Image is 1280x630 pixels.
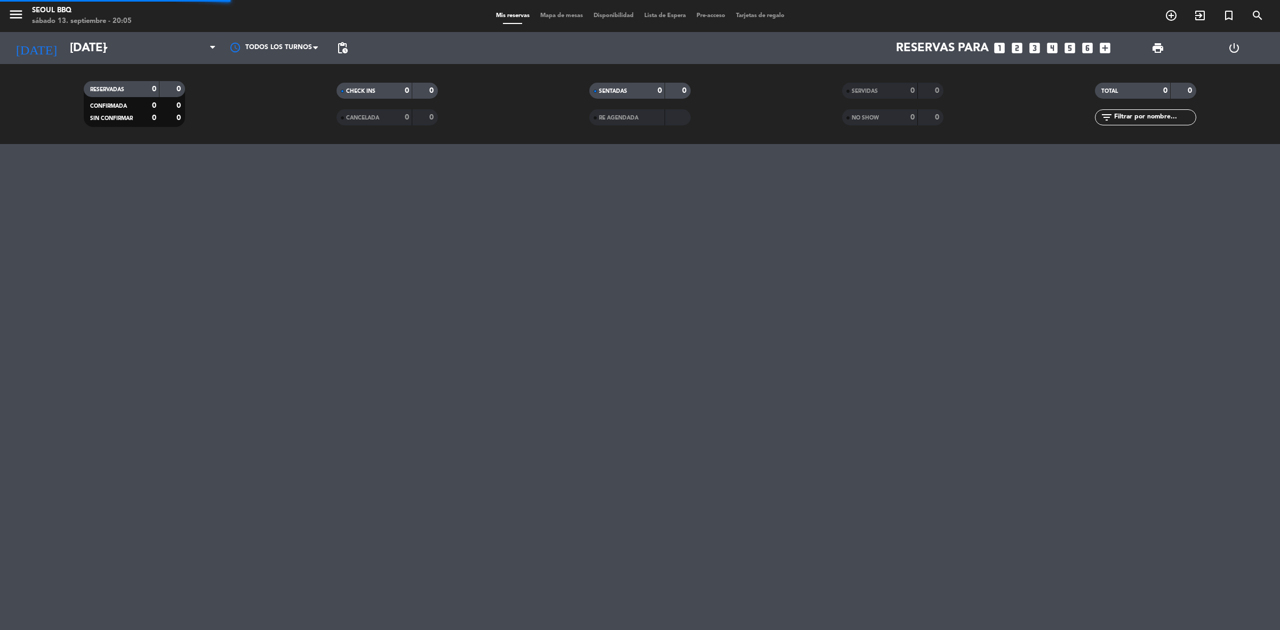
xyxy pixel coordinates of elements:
span: TOTAL [1101,89,1118,94]
span: CANCELADA [346,115,379,121]
strong: 0 [1188,87,1194,94]
span: Reservas para [896,42,989,55]
strong: 0 [935,114,941,121]
i: [DATE] [8,36,65,60]
i: looks_one [993,41,1006,55]
i: filter_list [1100,111,1113,124]
i: turned_in_not [1222,9,1235,22]
span: Pre-acceso [691,13,731,19]
span: SIN CONFIRMAR [90,116,133,121]
strong: 0 [177,114,183,122]
span: Lista de Espera [639,13,691,19]
strong: 0 [910,87,915,94]
strong: 0 [935,87,941,94]
strong: 0 [682,87,689,94]
strong: 0 [177,85,183,93]
strong: 0 [1163,87,1167,94]
span: SENTADAS [599,89,627,94]
i: looks_6 [1081,41,1094,55]
span: print [1151,42,1164,54]
i: looks_3 [1028,41,1042,55]
i: menu [8,6,24,22]
span: RE AGENDADA [599,115,638,121]
span: pending_actions [336,42,349,54]
strong: 0 [658,87,662,94]
i: add_circle_outline [1165,9,1178,22]
span: RESERVADAS [90,87,124,92]
span: Disponibilidad [588,13,639,19]
div: sábado 13. septiembre - 20:05 [32,16,132,27]
i: power_settings_new [1228,42,1241,54]
i: exit_to_app [1194,9,1206,22]
span: Mis reservas [491,13,535,19]
span: CHECK INS [346,89,375,94]
i: looks_4 [1045,41,1059,55]
i: looks_5 [1063,41,1077,55]
div: Seoul bbq [32,5,132,16]
i: search [1251,9,1264,22]
strong: 0 [429,87,436,94]
button: menu [8,6,24,26]
strong: 0 [177,102,183,109]
strong: 0 [429,114,436,121]
strong: 0 [152,114,156,122]
span: Tarjetas de regalo [731,13,790,19]
span: SERVIDAS [852,89,878,94]
strong: 0 [910,114,915,121]
span: CONFIRMADA [90,103,127,109]
strong: 0 [405,114,409,121]
span: Mapa de mesas [535,13,588,19]
strong: 0 [152,85,156,93]
i: add_box [1098,41,1112,55]
span: NO SHOW [852,115,879,121]
div: LOG OUT [1196,32,1272,64]
i: arrow_drop_down [99,42,112,54]
i: looks_two [1010,41,1024,55]
strong: 0 [152,102,156,109]
input: Filtrar por nombre... [1113,111,1196,123]
strong: 0 [405,87,409,94]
